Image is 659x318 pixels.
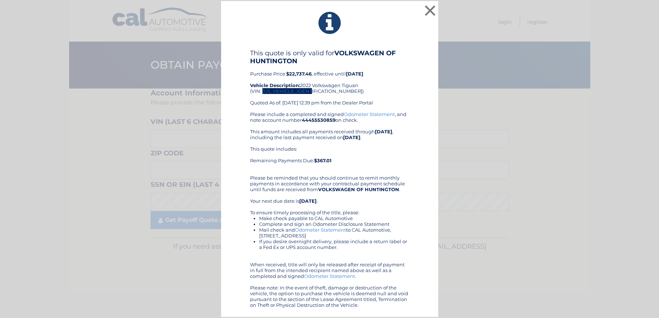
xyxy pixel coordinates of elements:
[302,117,335,123] b: 44455530859
[314,158,331,163] b: $367.01
[250,82,300,88] strong: Vehicle Description:
[344,111,395,117] a: Odometer Statement
[250,111,409,308] div: Please include a completed and signed , and note account number on check. This amount includes al...
[250,49,409,111] div: Purchase Price: , effective until 2022 Volkswagen Tiguan (VIN: [US_VEHICLE_IDENTIFICATION_NUMBER]...
[295,227,346,233] a: Odometer Statement
[259,221,409,227] li: Complete and sign an Odometer Disclosure Statement
[423,3,438,18] button: ×
[286,71,312,77] b: $22,737.46
[250,146,409,169] div: This quote includes: Remaining Payments Due:
[250,49,409,65] h4: This quote is only valid for
[346,71,363,77] b: [DATE]
[259,227,409,239] li: Mail check and to CAL Automotive, [STREET_ADDRESS]
[318,186,399,192] b: VOLKSWAGEN OF HUNTINGTON
[299,198,317,204] b: [DATE]
[259,239,409,250] li: If you desire overnight delivery, please include a return label or a Fed Ex or UPS account number.
[304,273,355,279] a: Odometer Statement
[343,134,360,140] b: [DATE]
[250,49,396,65] b: VOLKSWAGEN OF HUNTINGTON
[259,215,409,221] li: Make check payable to CAL Automotive
[375,129,392,134] b: [DATE]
